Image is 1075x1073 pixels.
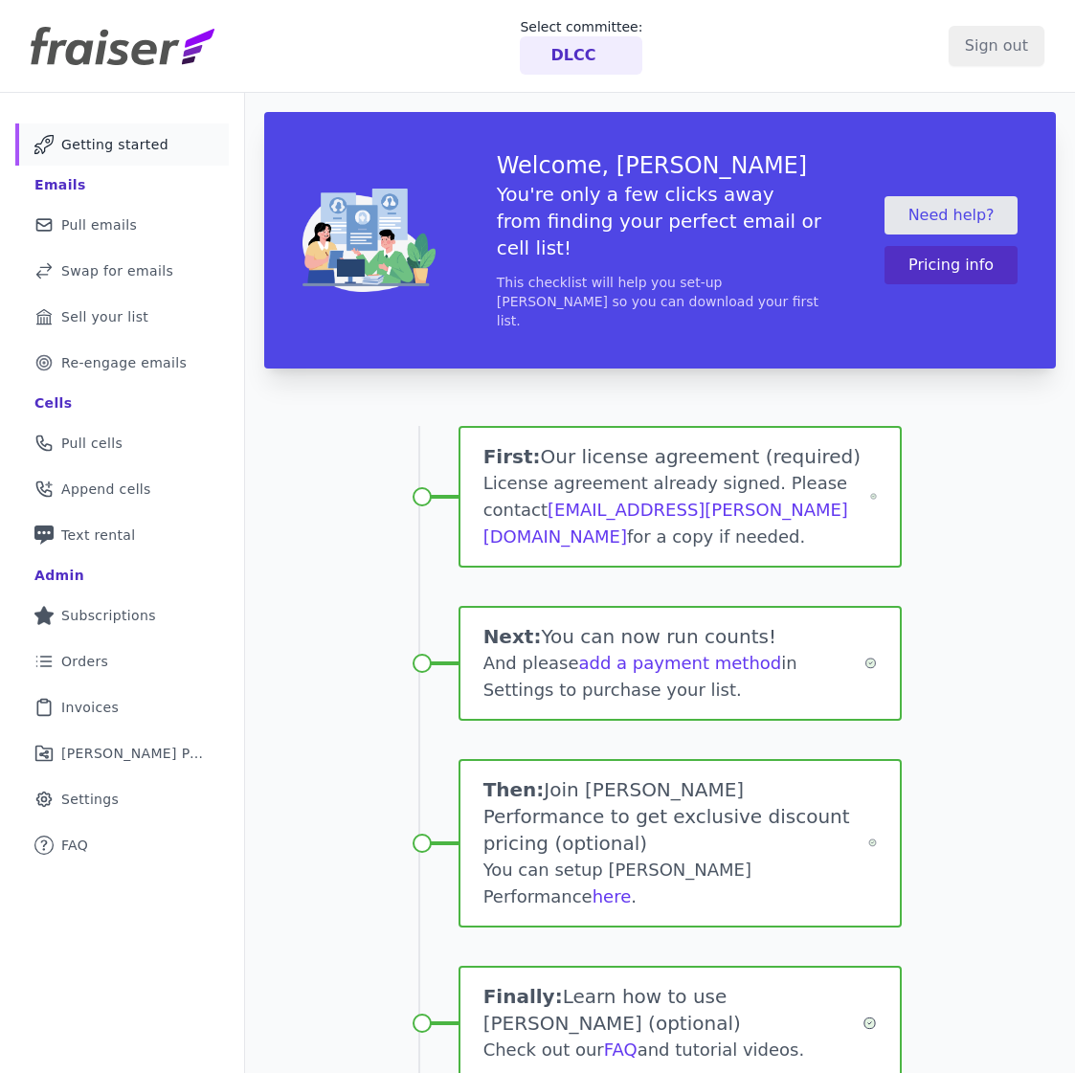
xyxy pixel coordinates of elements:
div: You can setup [PERSON_NAME] Performance . [483,857,868,910]
h1: Join [PERSON_NAME] Performance to get exclusive discount pricing (optional) [483,776,868,857]
span: Next: [483,625,542,648]
span: [PERSON_NAME] Performance [61,744,206,763]
a: add a payment method [578,653,781,673]
span: Orders [61,652,108,671]
h1: Learn how to use [PERSON_NAME] (optional) [483,983,863,1037]
a: Re-engage emails [15,342,229,384]
div: Emails [34,175,86,194]
a: Select committee: DLCC [520,17,642,75]
span: Invoices [61,698,119,717]
span: Re-engage emails [61,353,187,372]
div: Cells [34,393,72,413]
a: Getting started [15,123,229,166]
div: And please in Settings to purchase your list. [483,650,865,704]
a: Invoices [15,686,229,728]
div: Admin [34,566,84,585]
span: Then: [483,778,545,801]
span: Swap for emails [61,261,173,280]
span: Getting started [61,135,168,154]
input: Sign out [949,26,1044,66]
span: Finally: [483,985,563,1008]
a: Swap for emails [15,250,229,292]
a: Settings [15,778,229,820]
a: Append cells [15,468,229,510]
p: DLCC [550,44,595,67]
a: [EMAIL_ADDRESS][PERSON_NAME][DOMAIN_NAME] [483,500,848,547]
span: Pull emails [61,215,137,235]
img: img [302,189,436,293]
h3: Welcome, [PERSON_NAME] [497,150,824,181]
span: Append cells [61,480,151,499]
a: Text rental [15,514,229,556]
span: Subscriptions [61,606,156,625]
a: [PERSON_NAME] Performance [15,732,229,774]
a: Need help? [885,196,1018,235]
a: here [593,886,632,906]
a: Orders [15,640,229,682]
span: Text rental [61,525,136,545]
p: Select committee: [520,17,642,36]
a: FAQ [604,1039,638,1060]
span: Pull cells [61,434,123,453]
span: Sell your list [61,307,148,326]
span: First: [483,445,541,468]
span: FAQ [61,836,88,855]
a: FAQ [15,824,229,866]
h5: You're only a few clicks away from finding your perfect email or cell list! [497,181,824,261]
p: This checklist will help you set-up [PERSON_NAME] so you can download your first list. [497,273,824,330]
a: Sell your list [15,296,229,338]
h1: You can now run counts! [483,623,865,650]
h1: Our license agreement (required) [483,443,870,470]
img: Fraiser Logo [31,27,214,65]
a: Pull emails [15,204,229,246]
button: Pricing info [885,246,1018,284]
a: Subscriptions [15,594,229,637]
div: Check out our and tutorial videos. [483,1037,863,1063]
span: Settings [61,790,119,809]
div: License agreement already signed. Please contact for a copy if needed. [483,470,870,550]
a: Pull cells [15,422,229,464]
